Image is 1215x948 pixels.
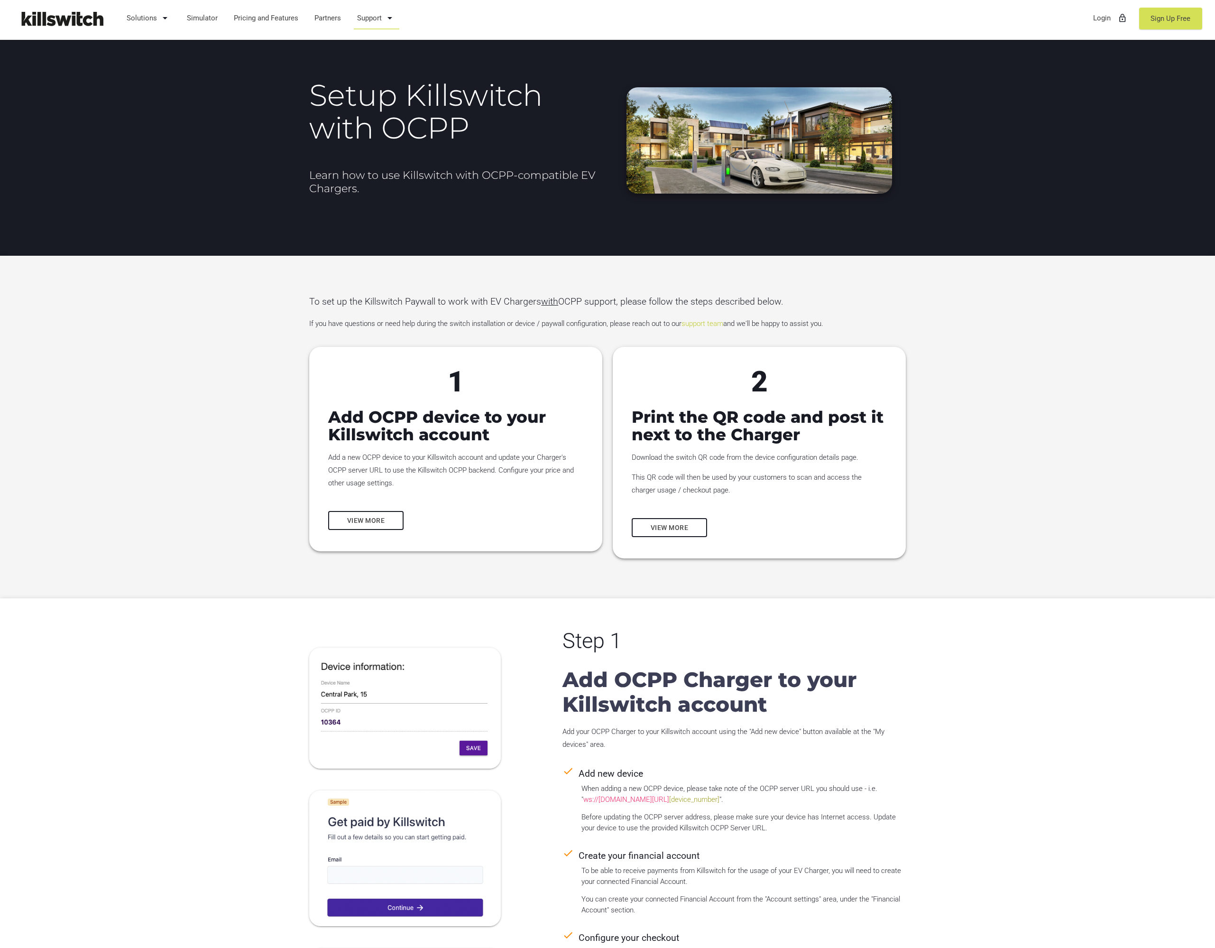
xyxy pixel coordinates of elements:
[328,409,583,444] h4: Add OCPP device to your Killswitch account
[159,7,171,29] i: arrow_drop_down
[632,366,887,398] div: 2
[681,319,723,328] a: support team
[669,795,719,804] span: [device_number]
[1089,6,1132,30] a: Loginlock_outline
[632,409,887,444] h4: Print the QR code and post it next to the Charger
[328,511,404,530] a: View more
[581,865,906,887] p: To be able to receive payments from Killswitch for the usage of your EV Charger, you will need to...
[562,765,906,781] div: Add new device
[562,765,574,777] i: check
[562,847,574,859] i: check
[581,783,906,805] p: When adding a new OCPP device, please take note of the OCPP server URL you should use - i.e. " ".
[581,894,906,915] p: You can create your connected Financial Account from the "Account settings" area, under the "Fina...
[309,79,602,145] h1: Setup Killswitch with OCPP
[562,929,574,941] i: check
[353,6,400,30] a: Support
[632,471,887,497] p: This QR code will then be used by your customers to scan and access the charger usage / checkout ...
[309,790,501,926] img: Stripe financial account setup
[562,847,906,863] div: Create your financial account
[230,6,303,30] a: Pricing and Features
[309,168,602,195] h2: Learn how to use Killswitch with OCPP-compatible EV Chargers.
[309,317,906,330] p: If you have questions or need help during the switch installation or device / paywall configurati...
[328,451,583,490] p: Add a new OCPP device to your Killswitch account and update your Charger's OCPP server URL to use...
[384,7,396,29] i: arrow_drop_down
[122,6,175,30] a: Solutions
[310,6,346,30] a: Partners
[562,668,906,717] h3: Add OCPP Charger to your Killswitch account
[581,812,906,833] p: Before updating the OCPP server address, please make sure your device has Internet access. Update...
[328,366,583,398] div: 1
[1139,8,1202,29] a: Sign Up Free
[14,7,109,30] img: Killswitch
[541,296,558,307] u: with
[309,648,501,769] img: Add OCPP device
[562,929,906,945] div: Configure your checkout
[309,295,906,308] p: To set up the Killswitch Paywall to work with EV Chargers OCPP support, please follow the steps d...
[626,87,892,194] img: EV Charger with integrated card payments
[562,629,906,654] div: Step 1
[583,795,669,804] span: ws://[DOMAIN_NAME][URL]
[183,6,222,30] a: Simulator
[632,451,887,464] p: Download the switch QR code from the device configuration details page.
[1118,7,1127,29] i: lock_outline
[632,518,707,537] a: View more
[562,725,906,751] p: Add your OCPP Charger to your Killswitch account using the "Add new device" button available at t...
